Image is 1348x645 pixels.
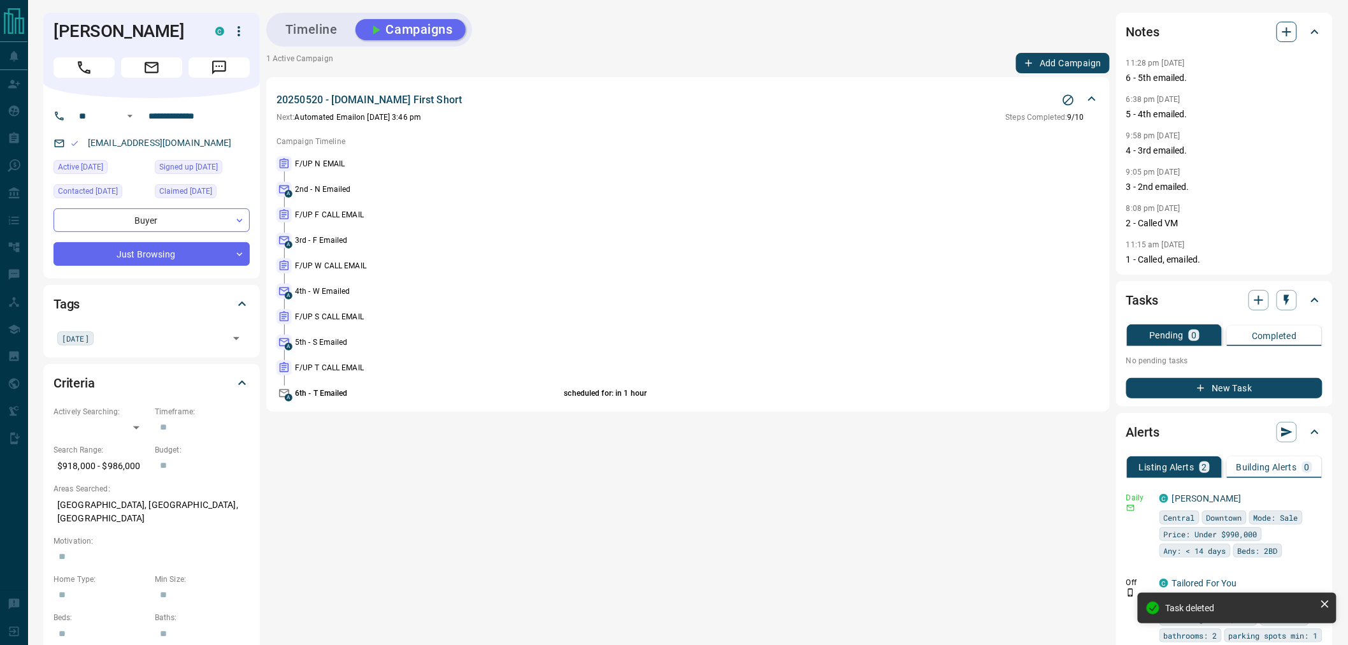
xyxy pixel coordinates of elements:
[1159,494,1168,503] div: condos.ca
[159,161,218,173] span: Signed up [DATE]
[54,456,148,477] p: $918,000 - $986,000
[1149,331,1184,340] p: Pending
[159,185,212,198] span: Claimed [DATE]
[54,294,80,314] h2: Tags
[285,190,292,198] span: A
[155,444,250,456] p: Budget:
[1126,422,1159,442] h2: Alerts
[1126,59,1185,68] p: 11:28 pm [DATE]
[54,574,148,585] p: Home Type:
[1126,22,1159,42] h2: Notes
[121,57,182,78] span: Email
[70,139,79,148] svg: Email Valid
[285,292,292,300] span: A
[58,161,103,173] span: Active [DATE]
[1305,463,1310,472] p: 0
[62,332,89,345] span: [DATE]
[1126,492,1152,504] p: Daily
[1006,112,1084,123] p: 9 / 10
[1126,180,1323,194] p: 3 - 2nd emailed.
[1126,217,1323,230] p: 2 - Called VM
[122,108,138,124] button: Open
[54,495,250,529] p: [GEOGRAPHIC_DATA], [GEOGRAPHIC_DATA], [GEOGRAPHIC_DATA]
[1207,511,1242,524] span: Downtown
[1126,17,1323,47] div: Notes
[54,368,250,398] div: Criteria
[58,185,118,198] span: Contacted [DATE]
[54,289,250,319] div: Tags
[1126,351,1323,370] p: No pending tasks
[1126,204,1180,213] p: 8:08 pm [DATE]
[54,208,250,232] div: Buyer
[1126,240,1185,249] p: 11:15 am [DATE]
[564,388,1008,399] p: scheduled for: in 1 hour
[54,21,196,41] h1: [PERSON_NAME]
[295,286,561,297] p: 4th - W Emailed
[1164,511,1195,524] span: Central
[1202,463,1207,472] p: 2
[54,373,95,393] h2: Criteria
[1139,463,1194,472] p: Listing Alerts
[276,136,1100,147] p: Campaign Timeline
[1126,131,1180,140] p: 9:58 pm [DATE]
[1126,588,1135,597] svg: Push Notification Only
[295,337,561,348] p: 5th - S Emailed
[1252,331,1297,340] p: Completed
[54,444,148,456] p: Search Range:
[295,158,561,170] p: F/UP N EMAIL
[1126,253,1323,266] p: 1 - Called, emailed.
[1126,168,1180,177] p: 9:05 pm [DATE]
[285,241,292,249] span: A
[1126,577,1152,588] p: Off
[1164,544,1226,557] span: Any: < 14 days
[155,574,250,585] p: Min Size:
[54,535,250,547] p: Motivation:
[1172,578,1237,588] a: Tailored For You
[355,19,466,40] button: Campaigns
[189,57,250,78] span: Message
[1126,378,1323,398] button: New Task
[276,92,462,108] p: 20250520 - [DOMAIN_NAME] First Short
[295,311,561,322] p: F/UP S CALL EMAIL
[1126,285,1323,315] div: Tasks
[266,53,333,73] p: 1 Active Campaign
[1254,511,1298,524] span: Mode: Sale
[1237,463,1297,472] p: Building Alerts
[54,184,148,202] div: Wed Sep 24 2025
[54,612,148,623] p: Beds:
[1126,504,1135,512] svg: Email
[1191,331,1196,340] p: 0
[88,138,232,148] a: [EMAIL_ADDRESS][DOMAIN_NAME]
[155,406,250,417] p: Timeframe:
[1126,144,1323,157] p: 4 - 3rd emailed.
[1238,544,1278,557] span: Beds: 2BD
[295,235,561,246] p: 3rd - F Emailed
[155,612,250,623] p: Baths:
[276,90,1100,126] div: 20250520 - [DOMAIN_NAME] First ShortStop CampaignNext:Automated Emailon [DATE] 3:46 pmSteps Compl...
[295,209,561,221] p: F/UP F CALL EMAIL
[276,112,421,123] p: Automated Email on [DATE] 3:46 pm
[1126,71,1323,85] p: 6 - 5th emailed.
[54,406,148,417] p: Actively Searching:
[1164,528,1258,540] span: Price: Under $990,000
[155,160,250,178] div: Tue Sep 23 2025
[1126,290,1158,310] h2: Tasks
[276,113,295,122] span: Next:
[54,57,115,78] span: Call
[1126,95,1180,104] p: 6:38 pm [DATE]
[54,242,250,266] div: Just Browsing
[295,260,561,272] p: F/UP W CALL EMAIL
[1126,108,1323,121] p: 5 - 4th emailed.
[295,362,561,373] p: F/UP T CALL EMAIL
[227,330,245,347] button: Open
[1166,603,1315,613] div: Task deleted
[295,184,561,195] p: 2nd - N Emailed
[1159,579,1168,588] div: condos.ca
[155,184,250,202] div: Wed Sep 24 2025
[285,343,292,351] span: A
[1126,417,1323,447] div: Alerts
[1006,113,1068,122] span: Steps Completed:
[54,160,148,178] div: Sun Sep 28 2025
[1172,493,1242,504] a: [PERSON_NAME]
[1059,91,1078,110] button: Stop Campaign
